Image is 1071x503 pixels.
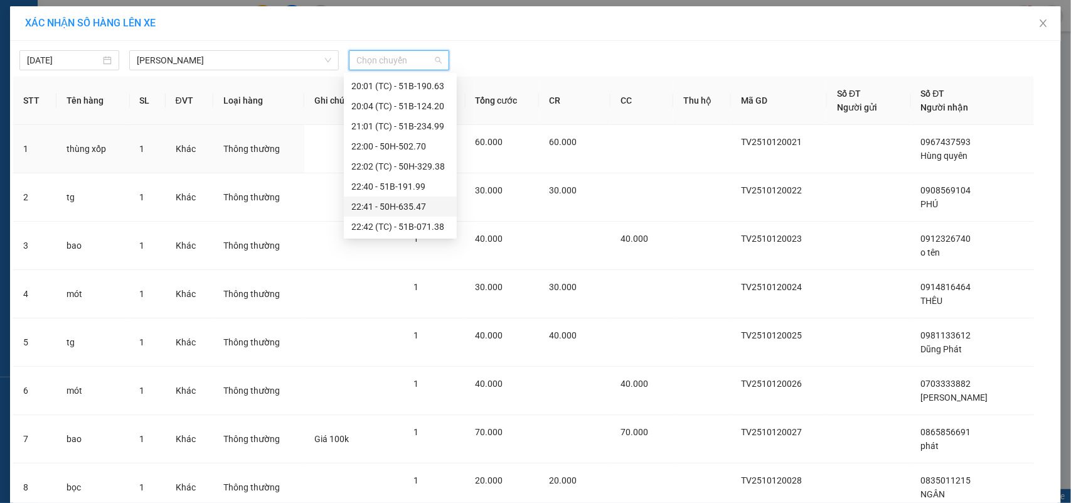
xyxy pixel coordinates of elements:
b: GỬI : Trạm [PERSON_NAME] [16,91,237,112]
td: 5 [13,318,56,367]
span: 30.000 [476,282,503,292]
span: 40.000 [621,234,648,244]
span: 20.000 [476,475,503,485]
td: Thông thường [213,125,304,173]
span: TV2510120026 [741,379,802,389]
th: Tổng cước [466,77,540,125]
span: Cà Mau - Hồ Chí Minh [137,51,331,70]
span: Chọn chuyến [356,51,441,70]
span: 30.000 [549,185,577,195]
span: Số ĐT [837,89,861,99]
span: 1 [140,434,145,444]
span: 20.000 [549,475,577,485]
span: Giá 100k [314,434,349,444]
span: 1 [140,144,145,154]
th: Thu hộ [673,77,731,125]
th: CR [539,77,610,125]
div: 22:41 - 50H-635.47 [351,200,449,214]
span: XÁC NHẬN SỐ HÀNG LÊN XE [25,17,156,29]
td: 2 [13,173,56,222]
span: phát [921,441,939,451]
td: 6 [13,367,56,415]
span: 60.000 [549,137,577,147]
span: 1 [413,427,418,437]
div: 22:40 - 51B-191.99 [351,180,449,193]
span: 40.000 [476,234,503,244]
span: 1 [140,386,145,396]
td: tg [56,173,130,222]
td: Thông thường [213,367,304,415]
span: 40.000 [549,330,577,340]
td: Thông thường [213,222,304,270]
span: 60.000 [476,137,503,147]
span: 1 [413,379,418,389]
span: 30.000 [549,282,577,292]
span: 1 [413,282,418,292]
span: TV2510120027 [741,427,802,437]
span: close [1038,18,1048,28]
td: tg [56,318,130,367]
span: PHÚ [921,199,939,209]
span: 1 [413,475,418,485]
span: 0981133612 [921,330,971,340]
span: 1 [140,241,145,251]
th: STT [13,77,56,125]
span: THÊU [921,296,943,306]
span: 0865856691 [921,427,971,437]
td: Thông thường [213,318,304,367]
input: 12/10/2025 [27,53,100,67]
td: bao [56,415,130,463]
span: 1 [413,330,418,340]
span: 0908569104 [921,185,971,195]
span: down [324,57,332,64]
th: SL [130,77,166,125]
div: 20:01 (TC) - 51B-190.63 [351,79,449,93]
td: Khác [166,270,213,318]
span: Dũng Phát [921,344,962,354]
td: Thông thường [213,173,304,222]
span: 0912326740 [921,234,971,244]
span: 40.000 [476,379,503,389]
th: ĐVT [166,77,213,125]
td: 3 [13,222,56,270]
span: [PERSON_NAME] [921,392,988,403]
span: TV2510120021 [741,137,802,147]
span: Người gửi [837,102,877,112]
th: CC [610,77,673,125]
span: 1 [140,337,145,347]
span: 0835011215 [921,475,971,485]
span: 1 [413,234,418,244]
button: Close [1026,6,1061,41]
div: 22:42 (TC) - 51B-071.38 [351,220,449,234]
span: Hùng quyên [921,151,968,161]
span: 0967437593 [921,137,971,147]
span: TV2510120025 [741,330,802,340]
td: mót [56,270,130,318]
td: 1 [13,125,56,173]
li: 26 Phó Cơ Điều, Phường 12 [117,31,525,46]
span: 40.000 [476,330,503,340]
span: Người nhận [921,102,969,112]
span: 1 [140,289,145,299]
span: TV2510120023 [741,234,802,244]
span: 1 [140,482,145,492]
td: thùng xốp [56,125,130,173]
td: Thông thường [213,415,304,463]
td: Khác [166,173,213,222]
td: Khác [166,125,213,173]
div: 21:01 (TC) - 51B-234.99 [351,119,449,133]
li: Hotline: 02839552959 [117,46,525,62]
td: mót [56,367,130,415]
span: TV2510120024 [741,282,802,292]
span: NGÂN [921,489,946,499]
span: 40.000 [621,379,648,389]
td: Khác [166,415,213,463]
td: 7 [13,415,56,463]
div: 20:04 (TC) - 51B-124.20 [351,99,449,113]
td: Khác [166,318,213,367]
th: Mã GD [731,77,827,125]
span: Số ĐT [921,89,945,99]
td: Khác [166,367,213,415]
span: 70.000 [621,427,648,437]
span: o tên [921,247,940,257]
